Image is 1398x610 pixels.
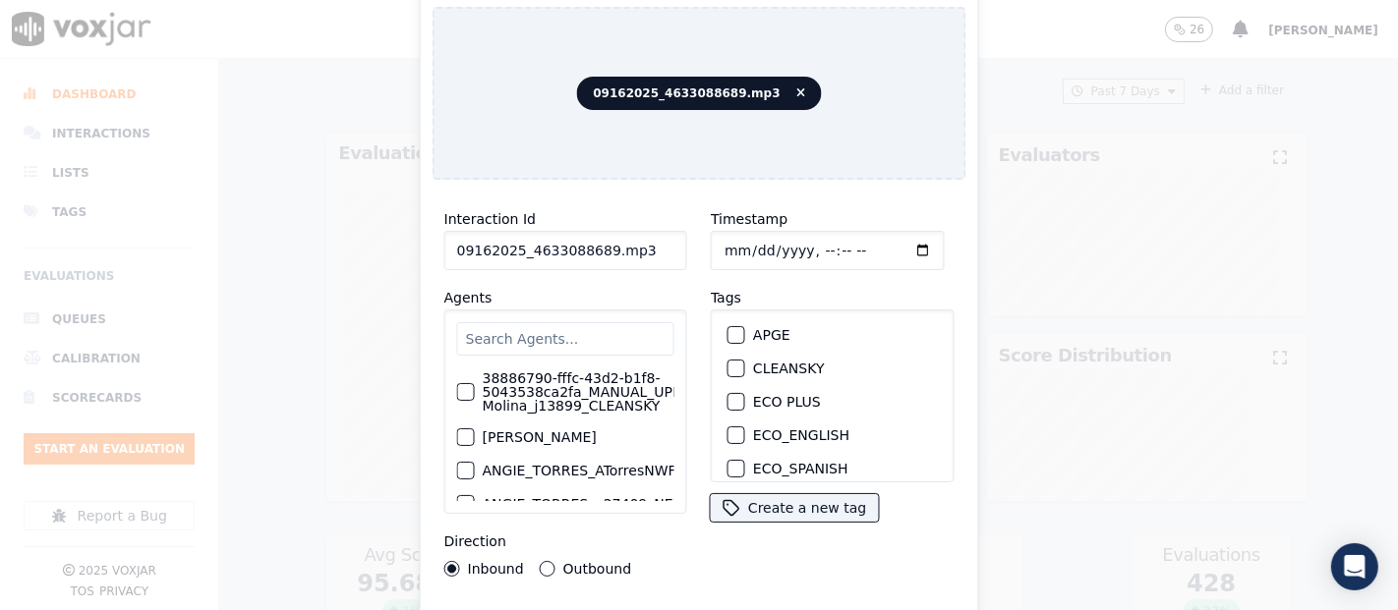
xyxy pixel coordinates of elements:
[753,462,848,475] label: ECO_SPANISH
[576,77,821,110] span: 09162025_4633088689.mp3
[483,464,738,477] label: ANGIE_TORRES_ATorresNWFG_SPARK
[444,211,536,227] label: Interaction Id
[444,231,687,270] input: reference id, file name, etc
[483,430,597,444] label: [PERSON_NAME]
[711,211,787,227] label: Timestamp
[468,562,524,576] label: Inbound
[457,322,674,356] input: Search Agents...
[753,428,849,442] label: ECO_ENGLISH
[563,562,631,576] label: Outbound
[711,290,741,305] label: Tags
[753,328,790,342] label: APGE
[753,395,821,409] label: ECO PLUS
[753,361,825,375] label: CLEANSKY
[444,290,493,305] label: Agents
[483,371,764,413] label: 38886790-fffc-43d2-b1f8-5043538ca2fa_MANUAL_UPLOAD_Juliana Molina_j13899_CLEANSKY
[483,497,732,511] label: ANGIE_TORRES_a27409_NEXT_VOLT
[444,533,506,549] label: Direction
[1331,543,1378,590] div: Open Intercom Messenger
[711,494,878,522] button: Create a new tag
